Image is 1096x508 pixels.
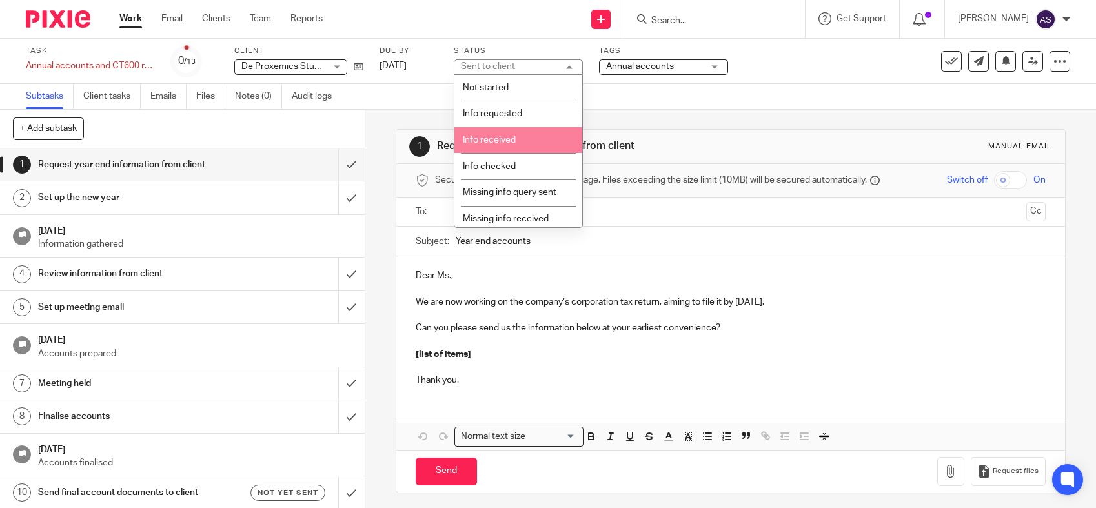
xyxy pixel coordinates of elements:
div: Manual email [988,141,1052,152]
a: Audit logs [292,84,341,109]
button: Request files [971,457,1046,486]
div: 5 [13,298,31,316]
a: Team [250,12,271,25]
a: Email [161,12,183,25]
label: Client [234,46,363,56]
span: Missing info received [463,214,549,223]
input: Send [416,458,477,485]
p: Thank you. [416,374,1046,387]
div: Sent to client [461,62,515,71]
h1: [DATE] [38,221,352,238]
h1: Set up the new year [38,188,230,207]
label: To: [416,205,430,218]
p: Dear Ms., [416,269,1046,282]
button: Cc [1026,202,1046,221]
span: On [1033,174,1046,187]
div: 4 [13,265,31,283]
span: Info requested [463,109,522,118]
h1: [DATE] [38,440,352,456]
span: Not yet sent [258,487,318,498]
h1: Review information from client [38,264,230,283]
img: svg%3E [1035,9,1056,30]
span: Get Support [837,14,886,23]
a: Reports [290,12,323,25]
label: Tags [599,46,728,56]
a: Subtasks [26,84,74,109]
h1: Finalise accounts [38,407,230,426]
h1: Request year end information from client [38,155,230,174]
h1: Request year end information from client [437,139,758,153]
img: Pixie [26,10,90,28]
label: Task [26,46,155,56]
label: Due by [380,46,438,56]
small: /13 [184,58,196,65]
a: Clients [202,12,230,25]
a: Files [196,84,225,109]
div: 1 [13,156,31,174]
div: 1 [409,136,430,157]
p: Information gathered [38,238,352,250]
p: We are now working on the company’s corporation tax return, aiming to file it by [DATE]. [416,296,1046,309]
a: Work [119,12,142,25]
h1: Meeting held [38,374,230,393]
span: De Proxemics Studio London Ltd [241,62,375,71]
a: Client tasks [83,84,141,109]
div: Annual accounts and CT600 return - 2025 [26,59,155,72]
span: Not started [463,83,509,92]
p: Accounts prepared [38,347,352,360]
span: Request files [993,466,1039,476]
div: 8 [13,407,31,425]
label: Subject: [416,235,449,248]
div: Search for option [454,427,584,447]
label: Status [454,46,583,56]
p: Accounts finalised [38,456,352,469]
h1: [DATE] [38,330,352,347]
p: [PERSON_NAME] [958,12,1029,25]
span: Annual accounts [606,62,674,71]
strong: [list of items] [416,350,471,359]
button: + Add subtask [13,117,84,139]
span: Secure the attachments in this message. Files exceeding the size limit (10MB) will be secured aut... [435,174,867,187]
span: Info received [463,136,516,145]
a: Notes (0) [235,84,282,109]
p: Can you please send us the information below at your earliest convenience? [416,321,1046,334]
div: 10 [13,483,31,502]
input: Search for option [529,430,576,443]
div: 0 [178,54,196,68]
span: Switch off [947,174,988,187]
span: Missing info query sent [463,188,556,197]
div: 7 [13,374,31,392]
div: 2 [13,189,31,207]
span: [DATE] [380,61,407,70]
h1: Set up meeting email [38,298,230,317]
span: Info checked [463,162,516,171]
a: Emails [150,84,187,109]
span: Normal text size [458,430,528,443]
input: Search [650,15,766,27]
h1: Send final account documents to client [38,483,230,502]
